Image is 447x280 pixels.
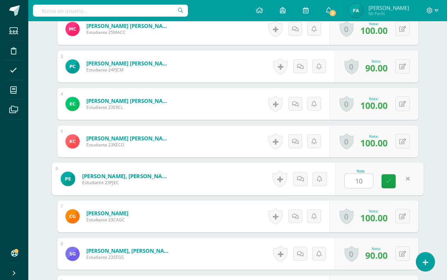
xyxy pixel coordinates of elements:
[33,5,188,17] input: Busca un usuario...
[65,22,80,36] img: f998e0e5e48da0ef438192d436582fed.png
[65,97,80,111] img: a3417bdec97451d10b4fe2a68a7046c8.png
[360,137,388,149] span: 100.00
[86,60,171,67] a: [PERSON_NAME] [PERSON_NAME]
[339,208,354,224] a: 0
[65,134,80,148] img: 3077e1f7fc910c887ce87c26880526f0.png
[86,135,171,142] a: [PERSON_NAME] [PERSON_NAME]
[86,104,171,110] span: Estudiante 23ERCL
[86,67,171,73] span: Estudiante 24PJCM
[61,171,75,186] img: 23ec1711212fb13d506ed84399d281dc.png
[86,247,171,254] a: [PERSON_NAME], [PERSON_NAME]
[360,24,388,36] span: 100.00
[82,172,169,180] a: [PERSON_NAME], [PERSON_NAME]
[360,209,388,214] div: Nota:
[82,180,169,186] span: Estudiante 23PJEC
[368,4,409,11] span: [PERSON_NAME]
[365,246,388,251] div: Nota:
[365,59,388,64] div: Nota:
[344,246,359,262] a: 0
[65,247,80,261] img: 24c9fc2407ce4426c5a0f399ee16569c.png
[344,169,377,173] div: Nota
[349,4,363,18] img: e1f9fcb86e501a77084eaf764c4d03b8.png
[86,217,128,223] span: Estudiante 23CAGC
[86,210,128,217] a: [PERSON_NAME]
[65,59,80,74] img: d96b205780146c0ee62c0d8bb00de22f.png
[360,212,388,224] span: 100.00
[365,249,388,261] span: 90.00
[339,133,354,150] a: 0
[86,97,171,104] a: [PERSON_NAME] [PERSON_NAME]
[86,142,171,148] span: Estudiante 23KECO
[339,21,354,37] a: 0
[360,96,388,101] div: Nota:
[86,22,171,29] a: [PERSON_NAME] [PERSON_NAME]
[365,62,388,74] span: 90.00
[65,209,80,223] img: 75ddb1012ef5b5ff67e34245a8df7983.png
[360,99,388,111] span: 100.00
[86,29,171,35] span: Estudiante 25MACC
[368,11,409,17] span: Mi Perfil
[86,254,171,260] span: Estudiante 23SEGS
[339,96,354,112] a: 0
[345,174,373,188] input: 0-100.0
[360,134,388,139] div: Nota:
[344,58,359,75] a: 0
[329,9,337,17] span: 2
[360,21,388,26] div: Nota:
